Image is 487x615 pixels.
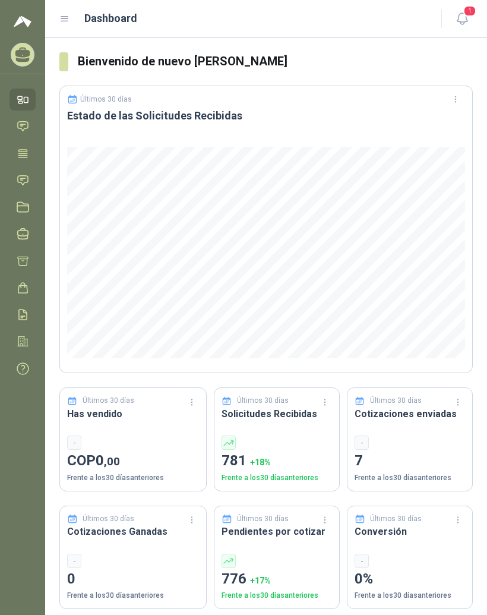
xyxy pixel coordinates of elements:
h3: Cotizaciones enviadas [355,406,465,421]
h1: Dashboard [84,10,137,27]
p: 7 [355,450,465,472]
p: Últimos 30 días [237,395,289,406]
p: Últimos 30 días [370,513,422,525]
p: Últimos 30 días [83,513,134,525]
p: Frente a los 30 días anteriores [222,472,332,484]
button: 1 [451,8,473,30]
div: - [67,436,81,450]
p: Frente a los 30 días anteriores [222,590,332,601]
img: Logo peakr [14,14,31,29]
p: Últimos 30 días [237,513,289,525]
p: 776 [222,568,332,591]
div: - [355,436,369,450]
span: 0 [96,452,120,469]
h3: Cotizaciones Ganadas [67,524,199,539]
p: Frente a los 30 días anteriores [67,472,199,484]
p: Frente a los 30 días anteriores [355,590,465,601]
div: - [67,554,81,568]
span: + 17 % [250,576,271,585]
div: - [355,554,369,568]
span: + 18 % [250,458,271,467]
p: 0% [355,568,465,591]
p: Últimos 30 días [370,395,422,406]
p: Frente a los 30 días anteriores [355,472,465,484]
h3: Bienvenido de nuevo [PERSON_NAME] [78,52,473,71]
h3: Estado de las Solicitudes Recibidas [67,109,465,123]
p: Últimos 30 días [83,395,134,406]
h3: Conversión [355,524,465,539]
span: ,00 [104,455,120,468]
p: COP [67,450,199,472]
p: 0 [67,568,199,591]
p: 781 [222,450,332,472]
span: 1 [463,5,476,17]
p: Frente a los 30 días anteriores [67,590,199,601]
h3: Pendientes por cotizar [222,524,332,539]
h3: Has vendido [67,406,199,421]
h3: Solicitudes Recibidas [222,406,332,421]
p: Últimos 30 días [80,95,132,103]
